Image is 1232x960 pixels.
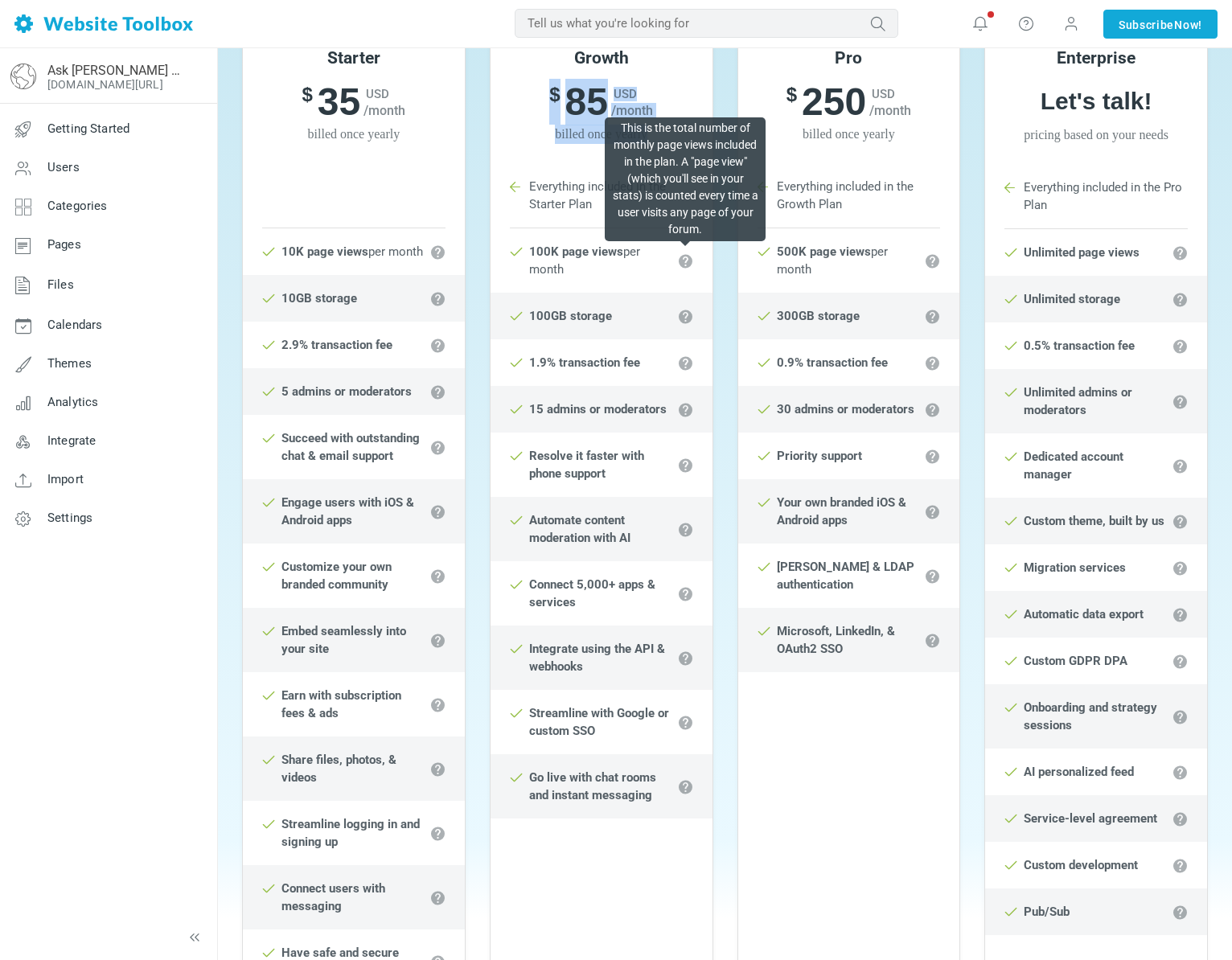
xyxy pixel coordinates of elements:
[1024,385,1132,417] strong: Unlimited admins or moderators
[281,338,392,352] strong: 2.9% transaction fee
[777,624,895,656] strong: Microsoft, LinkedIn, & OAuth2 SSO
[1024,811,1157,826] strong: Service-level agreement
[281,688,401,720] strong: Earn with subscription fees & ads
[1024,905,1070,919] strong: Pub/Sub
[491,48,713,68] h5: Growth
[281,384,412,399] strong: 5 admins or moderators
[302,79,318,110] sup: $
[281,881,385,913] strong: Connect users with messaging
[47,121,129,136] span: Getting Started
[281,495,414,527] strong: Engage users with iOS & Android apps
[529,402,667,416] strong: 15 admins or moderators
[1004,164,1188,229] li: Everything included in the Pro Plan
[738,79,960,125] h6: 250
[1024,607,1144,622] strong: Automatic data export
[777,244,871,259] strong: 500K page views
[47,78,163,91] a: [DOMAIN_NAME][URL]
[281,753,396,785] strong: Share files, photos, & videos
[243,79,465,125] h6: 35
[529,577,655,609] strong: Connect 5,000+ apps & services
[47,433,96,448] span: Integrate
[281,817,420,849] strong: Streamline logging in and signing up
[529,355,640,370] strong: 1.9% transaction fee
[1024,514,1164,528] strong: Custom theme, built by us
[1024,700,1157,732] strong: Onboarding and strategy sessions
[47,318,102,332] span: Calendars
[491,79,713,125] h6: 85
[529,642,665,674] strong: Integrate using the API & webhooks
[529,706,669,738] strong: Streamline with Google or custom SSO
[1103,10,1218,39] a: SubscribeNow!
[985,87,1207,116] h6: Let's talk!
[47,63,187,78] a: Ask [PERSON_NAME] & [PERSON_NAME]
[281,244,368,259] strong: 10K page views
[510,163,693,228] li: Everything included in the Starter Plan
[243,48,465,68] h5: Starter
[363,103,405,118] span: /month
[47,356,92,371] span: Themes
[614,87,637,101] span: USD
[491,228,713,293] li: per month
[491,125,713,144] span: billed once yearly
[777,495,906,527] strong: Your own branded iOS & Android apps
[1024,654,1127,668] strong: Custom GDPR DPA
[243,125,465,144] span: billed once yearly
[47,277,74,292] span: Files
[777,402,914,416] strong: 30 admins or moderators
[985,125,1207,145] span: Pricing based on your needs
[529,513,630,545] strong: Automate content moderation with AI
[529,449,644,481] strong: Resolve it faster with phone support
[1024,449,1123,482] strong: Dedicated account manager
[1024,245,1140,260] strong: Unlimited page views
[777,309,860,323] strong: 300GB storage
[47,472,84,486] span: Import
[281,560,392,592] strong: Customize your own branded community
[1024,338,1135,353] strong: 0.5% transaction fee
[366,87,389,101] span: USD
[777,560,914,592] strong: [PERSON_NAME] & LDAP authentication
[529,770,656,802] strong: Go live with chat rooms and instant messaging
[281,291,357,306] strong: 10GB storage
[281,431,420,463] strong: Succeed with outstanding chat & email support
[1024,292,1120,306] strong: Unlimited storage
[1024,765,1134,779] strong: AI personalized feed
[47,395,98,409] span: Analytics
[47,511,92,525] span: Settings
[10,64,36,89] img: globe-icon.png
[738,48,960,68] h5: Pro
[1174,16,1202,34] span: Now!
[515,9,898,38] input: Tell us what you're looking for
[777,449,862,463] strong: Priority support
[869,103,911,118] span: /month
[758,163,941,228] li: Everything included in the Growth Plan
[1024,560,1126,575] strong: Migration services
[243,228,465,275] li: per month
[738,228,960,293] li: per month
[47,199,108,213] span: Categories
[262,181,446,228] li: Starter Plan
[611,103,653,118] span: /month
[281,624,406,656] strong: Embed seamlessly into your site
[738,125,960,144] span: billed once yearly
[786,79,802,110] sup: $
[47,160,80,174] span: Users
[47,237,81,252] span: Pages
[777,355,888,370] strong: 0.9% transaction fee
[985,48,1207,68] h5: Enterprise
[529,309,612,323] strong: 100GB storage
[1024,858,1138,872] strong: Custom development
[872,87,895,101] span: USD
[549,79,565,110] sup: $
[529,244,623,259] strong: 100K page views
